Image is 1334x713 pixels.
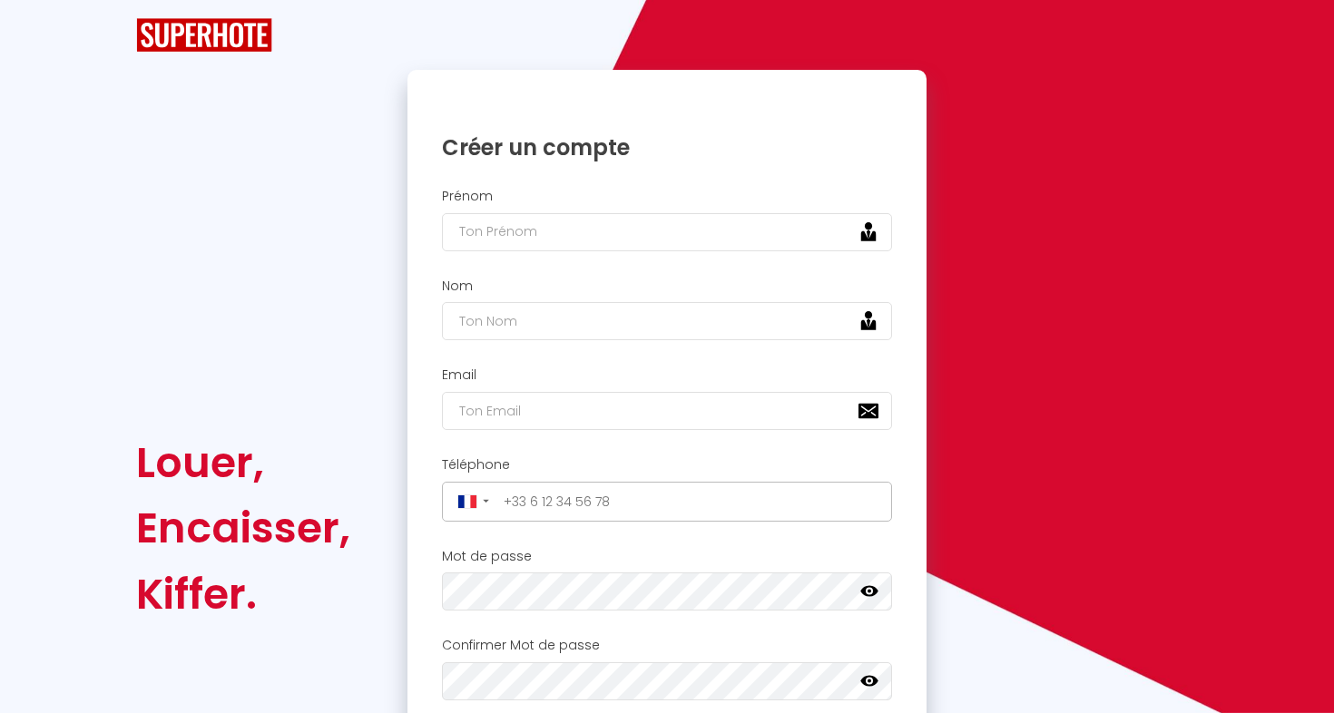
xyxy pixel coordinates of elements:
[442,392,892,430] input: Ton Email
[442,367,892,383] h2: Email
[136,562,350,627] div: Kiffer.
[481,497,491,505] span: ▼
[442,302,892,340] input: Ton Nom
[136,430,350,495] div: Louer,
[442,213,892,251] input: Ton Prénom
[442,133,892,161] h1: Créer un compte
[442,638,892,653] h2: Confirmer Mot de passe
[442,278,892,294] h2: Nom
[442,549,892,564] h2: Mot de passe
[442,189,892,204] h2: Prénom
[497,487,887,516] input: +33 6 12 34 56 78
[442,457,892,473] h2: Téléphone
[136,18,272,52] img: SuperHote logo
[136,495,350,561] div: Encaisser,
